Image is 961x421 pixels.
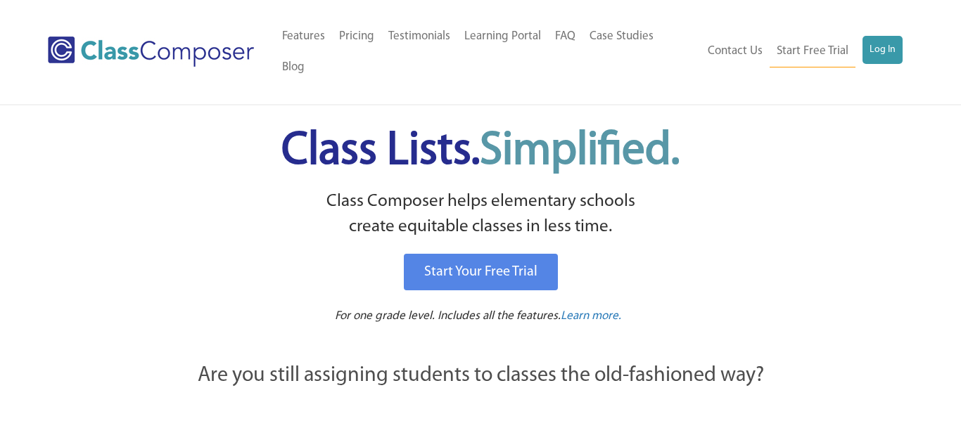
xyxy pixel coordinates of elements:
a: FAQ [548,21,583,52]
span: Class Lists. [281,129,680,174]
a: Start Your Free Trial [404,254,558,290]
nav: Header Menu [275,21,697,83]
span: Start Your Free Trial [424,265,537,279]
a: Learn more. [561,308,621,325]
a: Pricing [332,21,381,52]
a: Log In [863,36,903,64]
a: Learning Portal [457,21,548,52]
img: Class Composer [48,37,253,67]
p: Class Composer helps elementary schools create equitable classes in less time. [120,189,841,240]
p: Are you still assigning students to classes the old-fashioned way? [122,361,839,391]
a: Features [275,21,332,52]
span: Simplified. [480,129,680,174]
a: Start Free Trial [770,36,855,67]
span: For one grade level. Includes all the features. [335,310,561,322]
a: Contact Us [701,36,770,67]
nav: Header Menu [696,36,902,67]
a: Blog [275,52,312,83]
a: Testimonials [381,21,457,52]
a: Case Studies [583,21,661,52]
span: Learn more. [561,310,621,322]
